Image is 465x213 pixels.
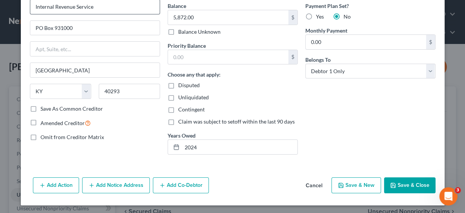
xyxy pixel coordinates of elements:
[178,94,209,100] span: Unliquidated
[153,177,209,193] button: Add Co-Debtor
[344,13,351,20] span: No
[168,132,196,139] label: Years Owed
[40,134,104,140] span: Omit from Creditor Matrix
[168,42,206,50] label: Priority Balance
[178,118,295,125] span: Claim was subject to setoff within the last 90 days
[306,35,426,49] input: 0.00
[305,27,347,34] label: Monthly Payment
[82,177,150,193] button: Add Notice Address
[288,10,297,25] div: $
[30,21,160,35] input: Enter address...
[168,2,186,10] label: Balance
[30,63,160,77] input: Enter city...
[455,187,461,193] span: 3
[33,177,79,193] button: Add Action
[40,105,103,113] label: Save As Common Creditor
[40,120,85,126] span: Amended Creditor
[305,2,435,10] label: Payment Plan Set?
[168,10,288,25] input: 0.00
[288,50,297,64] div: $
[182,140,297,154] input: --
[168,50,288,64] input: 0.00
[305,56,331,63] span: Belongs To
[384,177,435,193] button: Save & Close
[178,82,200,88] span: Disputed
[316,13,324,20] span: Yes
[331,177,381,193] button: Save & New
[439,187,457,205] iframe: Intercom live chat
[178,106,205,113] span: Contingent
[300,178,328,193] button: Cancel
[99,84,160,99] input: Enter zip...
[168,70,221,78] label: Choose any that apply:
[426,35,435,49] div: $
[30,42,160,56] input: Apt, Suite, etc...
[178,28,221,36] label: Balance Unknown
